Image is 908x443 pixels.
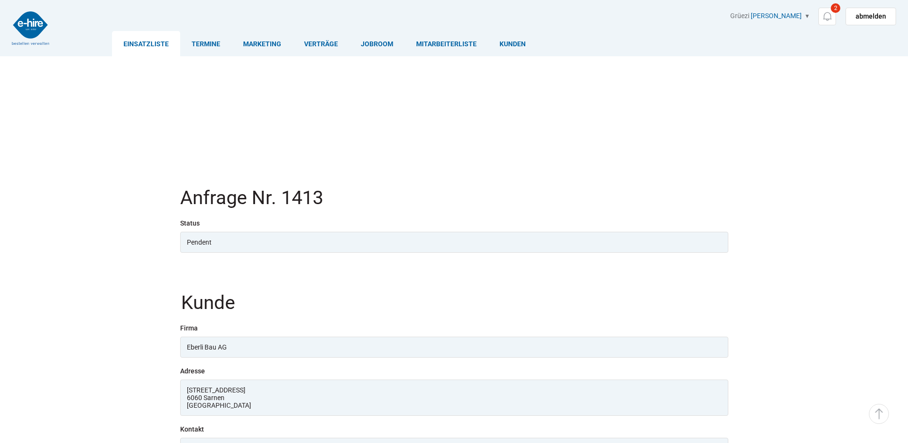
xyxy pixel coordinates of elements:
a: Termine [180,31,232,56]
a: ▵ Nach oben [869,404,889,424]
a: Einsatzliste [112,31,180,56]
a: Marketing [232,31,293,56]
div: [STREET_ADDRESS] 6060 Sarnen [GEOGRAPHIC_DATA] [180,380,728,416]
a: Mitarbeiterliste [405,31,488,56]
a: 2 [818,8,836,25]
span: 2 [831,3,840,13]
div: Adresse [180,367,728,375]
img: logo2.png [12,11,49,45]
a: Kunden [488,31,537,56]
div: Kontakt [180,425,728,433]
a: Jobroom [349,31,405,56]
div: Firma [180,324,728,332]
div: Status [180,219,728,227]
a: Verträge [293,31,349,56]
legend: Kunde [180,293,730,324]
h3: Anfrage Nr. 1413 [180,188,728,219]
a: abmelden [846,8,896,25]
div: Eberli Bau AG [180,337,728,358]
a: [PERSON_NAME] [751,12,802,20]
div: Grüezi [730,12,896,25]
div: Pendent [180,232,728,253]
img: icon-notification.svg [821,10,833,22]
